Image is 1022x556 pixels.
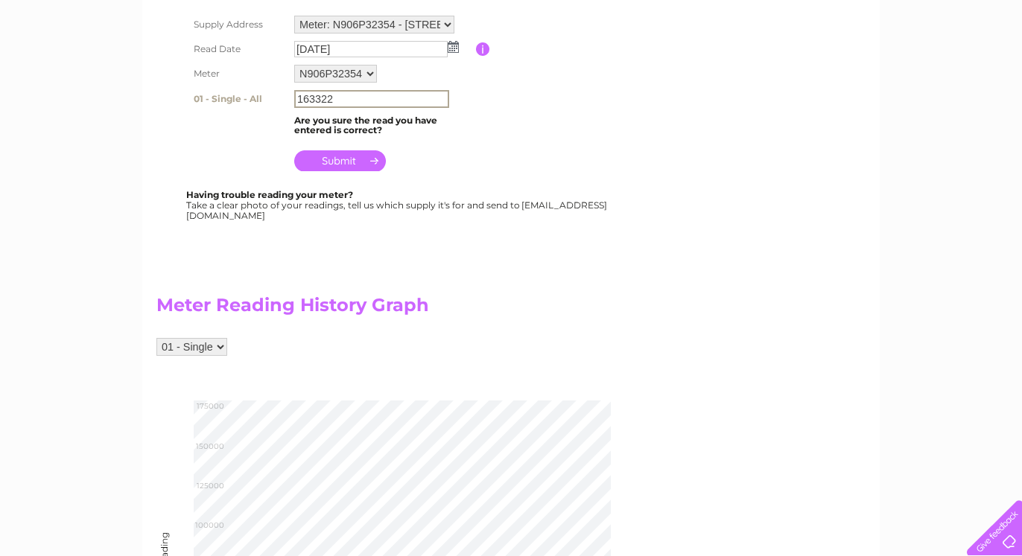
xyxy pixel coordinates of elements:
[186,189,353,200] b: Having trouble reading your meter?
[973,63,1008,74] a: Log out
[186,37,291,61] th: Read Date
[760,63,788,74] a: Water
[186,86,291,112] th: 01 - Single - All
[186,61,291,86] th: Meter
[294,150,386,171] input: Submit
[186,190,609,220] div: Take a clear photo of your readings, tell us which supply it's for and send to [EMAIL_ADDRESS][DO...
[156,295,678,323] h2: Meter Reading History Graph
[36,39,112,84] img: logo.png
[160,8,864,72] div: Clear Business is a trading name of Verastar Limited (registered in [GEOGRAPHIC_DATA] No. 3667643...
[839,63,883,74] a: Telecoms
[741,7,844,26] a: 0333 014 3131
[892,63,914,74] a: Blog
[448,41,459,53] img: ...
[291,112,476,140] td: Are you sure the read you have entered is correct?
[476,42,490,56] input: Information
[923,63,959,74] a: Contact
[797,63,830,74] a: Energy
[186,12,291,37] th: Supply Address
